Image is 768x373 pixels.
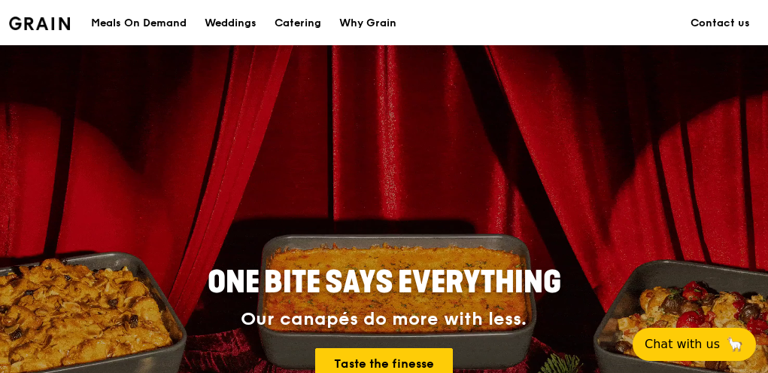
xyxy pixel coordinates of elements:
[726,335,744,353] span: 🦙
[275,1,321,46] div: Catering
[266,1,330,46] a: Catering
[125,309,643,330] div: Our canapés do more with less.
[91,1,187,46] div: Meals On Demand
[681,1,759,46] a: Contact us
[208,264,561,301] span: ONE BITE SAYS EVERYTHING
[633,328,756,361] button: Chat with us🦙
[196,1,266,46] a: Weddings
[9,17,70,30] img: Grain
[330,1,405,46] a: Why Grain
[205,1,257,46] div: Weddings
[645,335,720,353] span: Chat with us
[339,1,396,46] div: Why Grain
